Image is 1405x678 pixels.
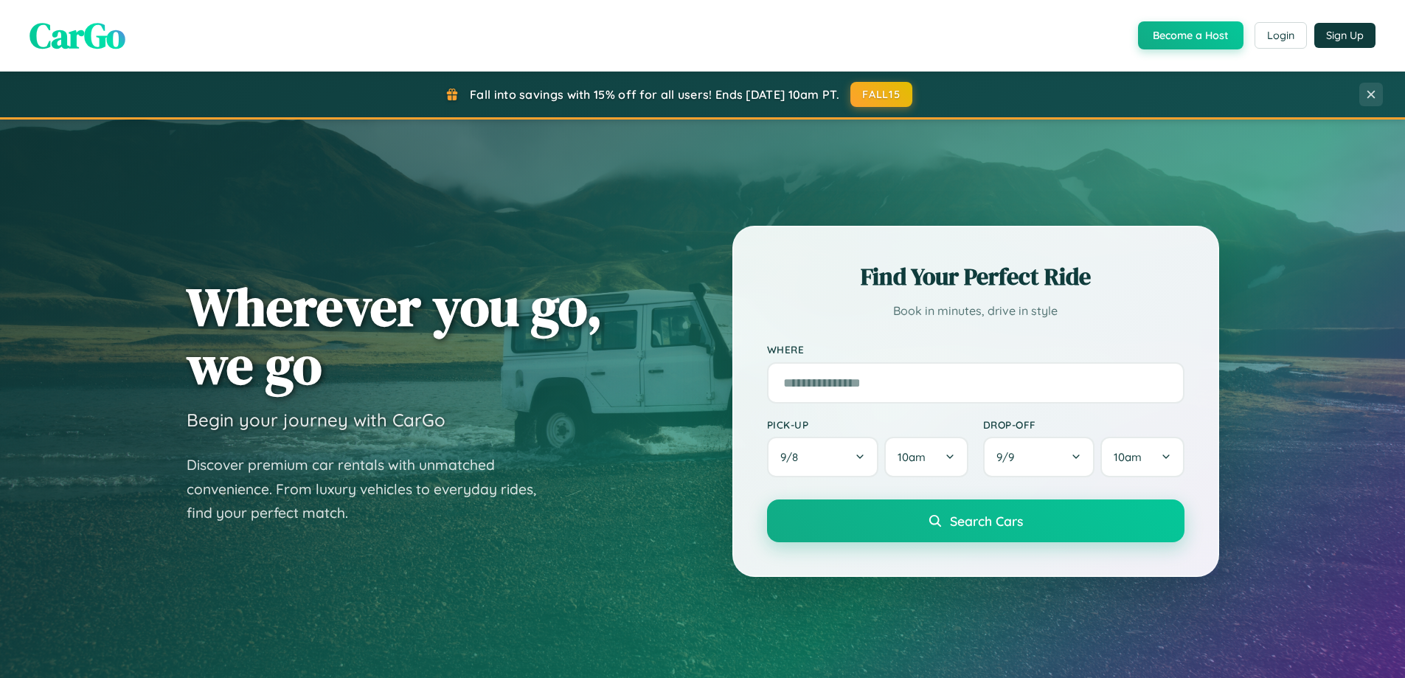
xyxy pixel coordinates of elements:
[983,418,1184,431] label: Drop-off
[950,513,1023,529] span: Search Cars
[996,450,1021,464] span: 9 / 9
[1255,22,1307,49] button: Login
[767,499,1184,542] button: Search Cars
[767,344,1184,356] label: Where
[187,409,445,431] h3: Begin your journey with CarGo
[983,437,1095,477] button: 9/9
[187,453,555,525] p: Discover premium car rentals with unmatched convenience. From luxury vehicles to everyday rides, ...
[1138,21,1243,49] button: Become a Host
[767,300,1184,322] p: Book in minutes, drive in style
[470,87,839,102] span: Fall into savings with 15% off for all users! Ends [DATE] 10am PT.
[767,418,968,431] label: Pick-up
[1100,437,1184,477] button: 10am
[1114,450,1142,464] span: 10am
[187,277,603,394] h1: Wherever you go, we go
[767,260,1184,293] h2: Find Your Perfect Ride
[1314,23,1375,48] button: Sign Up
[30,11,125,60] span: CarGo
[884,437,968,477] button: 10am
[767,437,879,477] button: 9/8
[780,450,805,464] span: 9 / 8
[850,82,912,107] button: FALL15
[898,450,926,464] span: 10am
